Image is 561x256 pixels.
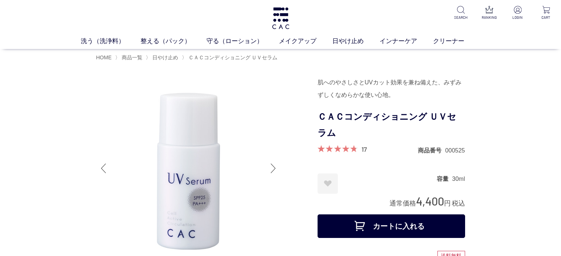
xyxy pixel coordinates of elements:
dd: 000525 [445,147,465,154]
dt: 容量 [437,175,452,183]
p: LOGIN [509,15,527,20]
p: SEARCH [452,15,470,20]
p: RANKING [480,15,498,20]
dd: 30ml [452,175,465,183]
a: 整える（パック） [141,36,207,46]
a: 商品一覧 [120,55,142,60]
a: インナーケア [380,36,433,46]
a: LOGIN [509,6,527,20]
li: 〉 [146,54,180,61]
a: メイクアップ [279,36,332,46]
a: ＣＡＣコンディショニング ＵＶセラム [187,55,278,60]
a: 日やけ止め [151,55,178,60]
a: CART [537,6,555,20]
h1: ＣＡＣコンディショニング ＵＶセラム [318,109,465,142]
span: 4,400 [416,194,444,208]
li: 〉 [182,54,280,61]
a: 日やけ止め [332,36,380,46]
a: SEARCH [452,6,470,20]
span: 通常価格 [389,200,416,207]
span: 円 [444,200,451,207]
span: ＣＡＣコンディショニング ＵＶセラム [188,55,278,60]
span: 日やけ止め [152,55,178,60]
a: 守る（ローション） [207,36,279,46]
a: RANKING [480,6,498,20]
span: 税込 [452,200,465,207]
a: お気に入りに登録する [318,173,338,194]
li: 〉 [115,54,144,61]
div: 肌へのやさしさとUVカット効果を兼ね備えた、みずみずしくなめらかな使い心地。 [318,76,465,101]
span: 商品一覧 [122,55,142,60]
a: HOME [96,55,112,60]
a: 洗う（洗浄料） [81,36,141,46]
a: 17 [361,145,367,153]
button: カートに入れる [318,214,465,238]
a: クリーナー [433,36,480,46]
dt: 商品番号 [418,147,445,154]
img: logo [271,7,290,29]
p: CART [537,15,555,20]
